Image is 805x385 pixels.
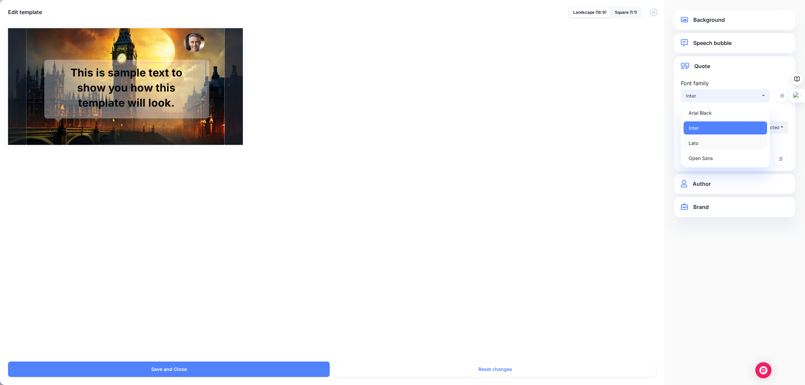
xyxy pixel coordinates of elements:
a: Background [681,15,788,24]
span: Open Sans [689,154,713,162]
div: Inter [686,92,761,100]
span: Lato [689,139,698,147]
div: This is sample text to show you how this template will look. [58,65,194,110]
button: Inter [681,89,770,102]
h5: Edit template [8,8,42,16]
a: Speech bubble [681,39,788,48]
a: Quote [681,62,788,71]
div: Open Intercom Messenger [755,362,771,378]
span: Arial Black [689,109,712,117]
a: Author [681,179,788,188]
label: Font family [681,79,770,87]
button: Reset changes [334,362,656,377]
button: Save and Close [8,362,330,377]
a: Landscape (16:9) [569,7,610,18]
a: Square (1:1) [611,7,641,18]
span: Inter [689,124,699,132]
a: Brand [681,203,788,212]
